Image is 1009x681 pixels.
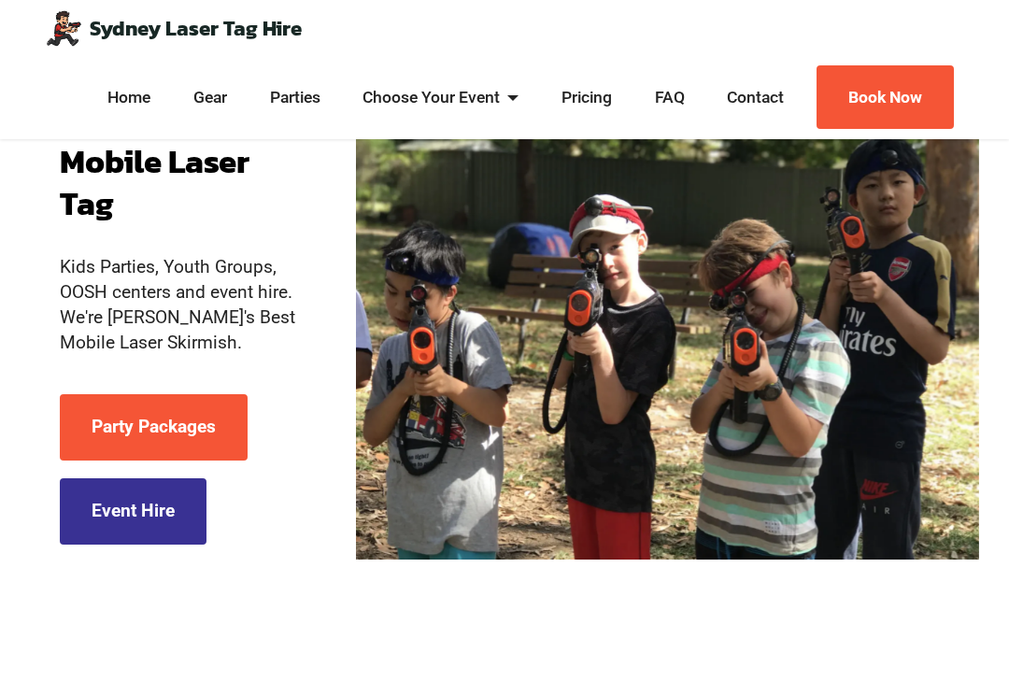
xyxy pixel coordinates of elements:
[358,86,524,109] a: Choose Your Event
[60,394,248,461] a: Party Packages
[60,478,206,545] a: Event Hire
[356,92,979,560] img: Epic Laser Tag Parties Sydney
[722,86,789,109] a: Contact
[817,65,954,130] a: Book Now
[649,86,689,109] a: FAQ
[189,86,233,109] a: Gear
[45,9,82,47] img: Mobile Laser Tag Parties Sydney
[103,86,156,109] a: Home
[264,86,325,109] a: Parties
[557,86,618,109] a: Pricing
[60,94,249,228] strong: Sydney's #1 Mobile Laser Tag
[90,18,302,38] a: Sydney Laser Tag Hire
[60,255,296,355] p: Kids Parties, Youth Groups, OOSH centers and event hire. We're [PERSON_NAME]'s Best Mobile Laser ...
